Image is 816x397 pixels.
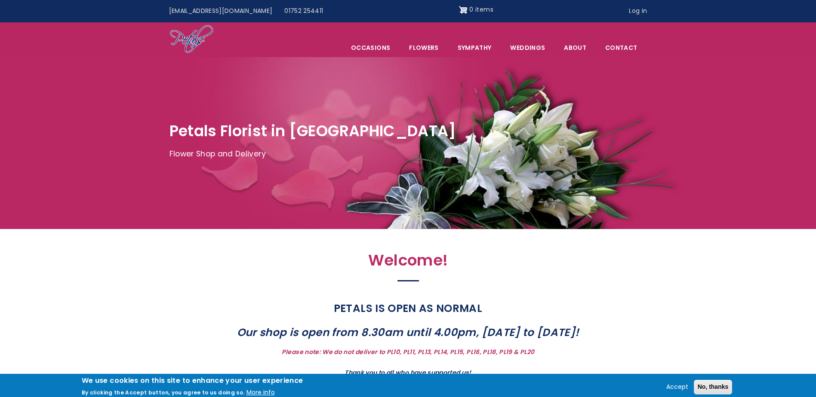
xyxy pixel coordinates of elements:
img: Home [169,24,214,55]
span: Occasions [342,39,399,57]
span: Weddings [501,39,554,57]
span: Petals Florist in [GEOGRAPHIC_DATA] [169,120,456,141]
button: No, thanks [694,380,733,394]
strong: PETALS IS OPEN AS NORMAL [334,301,482,316]
a: Flowers [400,39,447,57]
h2: We use cookies on this site to enhance your user experience [82,376,303,385]
a: Contact [596,39,646,57]
a: About [555,39,595,57]
a: Shopping cart 0 items [459,3,493,17]
a: Log in [623,3,653,19]
strong: Thank you to all who have supported us! [345,368,471,377]
strong: Our shop is open from 8.30am until 4.00pm, [DATE] to [DATE]! [237,325,579,340]
p: Flower Shop and Delivery [169,148,647,161]
span: 0 items [469,5,493,14]
h2: Welcome! [221,251,595,274]
a: [EMAIL_ADDRESS][DOMAIN_NAME] [163,3,279,19]
a: Sympathy [449,39,501,57]
a: 01752 254411 [278,3,329,19]
img: Shopping cart [459,3,468,17]
p: By clicking the Accept button, you agree to us doing so. [82,389,245,396]
button: Accept [663,382,692,392]
strong: Please note: We do not deliver to PL10, PL11, PL13, PL14, PL15, PL16, PL18, PL19 & PL20 [282,348,534,356]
